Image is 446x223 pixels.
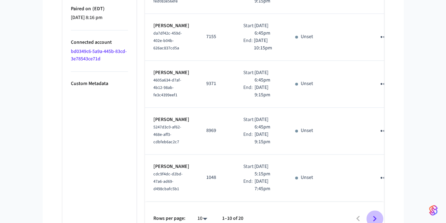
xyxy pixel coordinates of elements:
p: Custom Metadata [71,80,128,88]
p: Unset [301,80,313,88]
p: [PERSON_NAME] [153,69,189,77]
p: [DATE] 7:45pm [255,178,278,193]
p: 9371 [206,80,226,88]
div: Start: [243,116,255,131]
p: [DATE] 9:15pm [255,131,278,146]
p: [DATE] 6:45pm [255,69,278,84]
p: Paired on [71,5,128,13]
p: 1048 [206,174,226,181]
div: End: [243,84,255,99]
div: End: [243,131,255,146]
span: ( EDT ) [91,5,105,12]
p: [DATE] 5:15pm [255,163,278,178]
p: [DATE] 6:45pm [255,116,278,131]
span: cdc9f4dc-d2bd-47a6-ad69-d498cbafc5b1 [153,171,183,192]
p: 8969 [206,127,226,134]
p: [DATE] 9:15pm [255,84,278,99]
p: [PERSON_NAME] [153,116,189,123]
p: Connected account [71,39,128,46]
p: [DATE] 8:16 pm [71,14,128,22]
p: 1–10 of 20 [222,215,243,222]
a: bd0349c6-5a9a-445b-83cd-3e78543ce71d [71,48,127,62]
p: Unset [301,127,313,134]
p: [PERSON_NAME] [153,163,189,170]
div: Start: [243,69,255,84]
div: Start: [243,22,255,37]
p: Unset [301,174,313,181]
p: [PERSON_NAME] [153,22,189,30]
span: 5247d3c0-af62-468e-aff3-cdbfeb6ac2c7 [153,124,181,145]
span: da7df42c-459d-402e-b04b-626ac837cd5a [153,30,182,51]
p: [DATE] 6:45pm [255,22,278,37]
p: Unset [301,33,313,41]
div: End: [243,37,254,52]
p: 7155 [206,33,226,41]
p: Rows per page: [153,215,185,222]
p: [DATE] 10:15pm [254,37,278,52]
div: Start: [243,163,255,178]
img: SeamLogoGradient.69752ec5.svg [429,205,438,216]
div: End: [243,178,255,193]
span: 4605a634-d7af-4b12-98ab-fe3c4399eef1 [153,77,181,98]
